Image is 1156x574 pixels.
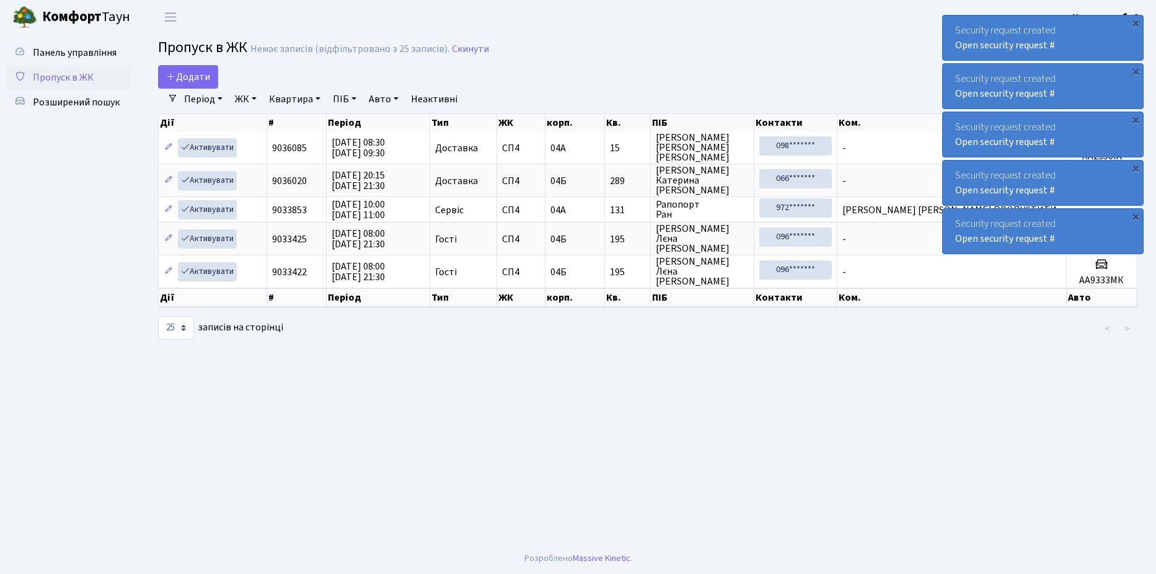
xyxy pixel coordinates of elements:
[610,205,645,215] span: 131
[267,288,326,307] th: #
[837,114,1066,131] th: Ком.
[250,43,449,55] div: Немає записів (відфільтровано з 25 записів).
[158,316,194,340] select: записів на сторінці
[267,114,326,131] th: #
[332,169,385,193] span: [DATE] 20:15 [DATE] 21:30
[656,200,749,219] span: Рапопорт Ран
[656,133,749,162] span: [PERSON_NAME] [PERSON_NAME] [PERSON_NAME]
[943,15,1143,60] div: Security request created
[837,288,1066,307] th: Ком.
[435,143,478,153] span: Доставка
[430,288,497,307] th: Тип
[550,265,567,279] span: 04Б
[178,262,237,281] a: Активувати
[272,174,307,188] span: 9036020
[435,234,457,244] span: Гості
[166,70,210,84] span: Додати
[230,89,262,110] a: ЖК
[955,183,1055,197] a: Open security request #
[1129,17,1142,29] div: ×
[842,174,846,188] span: -
[332,260,385,284] span: [DATE] 08:00 [DATE] 21:30
[332,136,385,160] span: [DATE] 08:30 [DATE] 09:30
[943,209,1143,254] div: Security request created
[955,135,1055,149] a: Open security request #
[651,288,754,307] th: ПІБ
[33,95,120,109] span: Розширений пошук
[656,224,749,254] span: [PERSON_NAME] Лєна [PERSON_NAME]
[545,114,606,131] th: корп.
[272,141,307,155] span: 9036085
[502,267,540,277] span: СП4
[178,200,237,219] a: Активувати
[550,203,566,217] span: 04А
[6,90,130,115] a: Розширений пошук
[272,232,307,246] span: 9033425
[42,7,102,27] b: Комфорт
[573,552,630,565] a: Massive Kinetic
[328,89,361,110] a: ПІБ
[332,198,385,222] span: [DATE] 10:00 [DATE] 11:00
[651,114,754,131] th: ПІБ
[497,114,545,131] th: ЖК
[842,203,1057,217] span: [PERSON_NAME] [PERSON_NAME] ПРОПУСТИТИ
[502,176,540,186] span: СП4
[502,234,540,244] span: СП4
[1072,11,1141,24] b: Консьєрж б. 4.
[327,114,430,131] th: Період
[502,205,540,215] span: СП4
[430,114,497,131] th: Тип
[605,114,651,131] th: Кв.
[842,232,846,246] span: -
[159,288,267,307] th: Дії
[178,171,237,190] a: Активувати
[550,232,567,246] span: 04Б
[955,232,1055,245] a: Open security request #
[943,161,1143,205] div: Security request created
[1129,113,1142,126] div: ×
[955,38,1055,52] a: Open security request #
[435,267,457,277] span: Гості
[1129,210,1142,223] div: ×
[610,143,645,153] span: 15
[155,7,186,27] button: Переключити навігацію
[497,288,545,307] th: ЖК
[33,71,94,84] span: Пропуск в ЖК
[605,288,651,307] th: Кв.
[435,176,478,186] span: Доставка
[179,89,227,110] a: Період
[406,89,462,110] a: Неактивні
[435,205,464,215] span: Сервіс
[1072,275,1132,286] h5: АА9333МК
[42,7,130,28] span: Таун
[1067,288,1137,307] th: Авто
[955,87,1055,100] a: Open security request #
[656,166,749,195] span: [PERSON_NAME] Катерина [PERSON_NAME]
[33,46,117,60] span: Панель управління
[158,65,218,89] a: Додати
[502,143,540,153] span: СП4
[943,64,1143,108] div: Security request created
[158,316,283,340] label: записів на сторінці
[6,65,130,90] a: Пропуск в ЖК
[12,5,37,30] img: logo.png
[264,89,325,110] a: Квартира
[842,141,846,155] span: -
[550,141,566,155] span: 04А
[1129,162,1142,174] div: ×
[158,37,247,58] span: Пропуск в ЖК
[610,176,645,186] span: 289
[178,138,237,157] a: Активувати
[1072,10,1141,25] a: Консьєрж б. 4.
[754,114,838,131] th: Контакти
[842,265,846,279] span: -
[943,112,1143,157] div: Security request created
[754,288,838,307] th: Контакти
[610,234,645,244] span: 195
[452,43,489,55] a: Скинути
[610,267,645,277] span: 195
[332,227,385,251] span: [DATE] 08:00 [DATE] 21:30
[272,203,307,217] span: 9033853
[1129,65,1142,77] div: ×
[545,288,606,307] th: корп.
